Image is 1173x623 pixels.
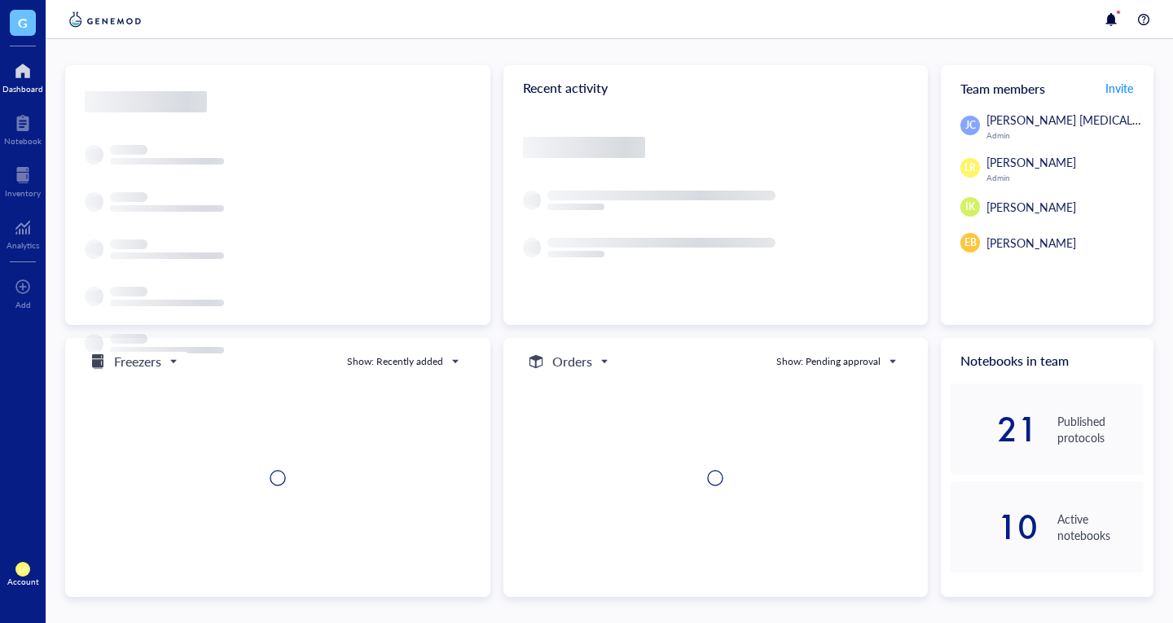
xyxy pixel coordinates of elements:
[347,354,443,369] div: Show: Recently added
[1105,75,1134,101] button: Invite
[965,118,976,133] span: JC
[5,188,41,198] div: Inventory
[776,354,881,369] div: Show: Pending approval
[7,214,39,250] a: Analytics
[965,200,975,214] span: IK
[19,564,28,574] span: LR
[4,110,42,146] a: Notebook
[941,65,1153,111] div: Team members
[65,10,145,29] img: genemod-logo
[7,240,39,250] div: Analytics
[2,84,43,94] div: Dashboard
[7,577,39,586] div: Account
[986,199,1076,215] span: [PERSON_NAME]
[114,352,161,371] h5: Freezers
[4,136,42,146] div: Notebook
[986,154,1076,170] span: [PERSON_NAME]
[986,130,1169,140] div: Admin
[964,160,976,175] span: LR
[503,65,929,111] div: Recent activity
[5,162,41,198] a: Inventory
[951,514,1037,540] div: 10
[986,173,1144,182] div: Admin
[1105,80,1133,96] span: Invite
[1057,511,1144,543] div: Active notebooks
[986,112,1169,128] span: [PERSON_NAME] [MEDICAL_DATA]
[18,12,28,33] span: G
[2,58,43,94] a: Dashboard
[941,338,1153,384] div: Notebooks in team
[964,235,977,250] span: EB
[1057,413,1144,445] div: Published protocols
[986,235,1076,251] span: [PERSON_NAME]
[552,352,592,371] h5: Orders
[15,300,31,309] div: Add
[951,416,1037,442] div: 21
